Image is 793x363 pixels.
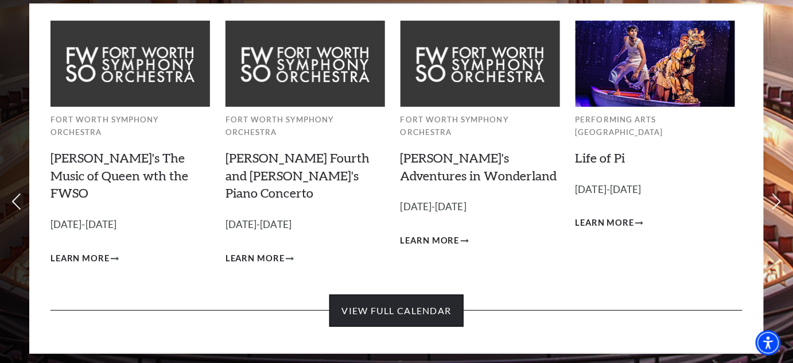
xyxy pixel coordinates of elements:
[226,217,385,233] p: [DATE]-[DATE]
[756,330,781,356] div: Accessibility Menu
[329,295,463,327] a: View Full Calendar
[576,150,625,165] a: Life of Pi
[401,234,460,248] span: Learn More
[401,21,560,106] img: Fort Worth Symphony Orchestra
[50,217,210,233] p: [DATE]-[DATE]
[576,216,635,230] span: Learn More
[401,113,560,139] p: Fort Worth Symphony Orchestra
[576,113,735,139] p: Performing Arts [GEOGRAPHIC_DATA]
[50,21,210,106] img: Fort Worth Symphony Orchestra
[401,234,469,248] a: Learn More Alice's Adventures in Wonderland
[226,252,285,266] span: Learn More
[50,150,188,201] a: [PERSON_NAME]'s The Music of Queen wth the FWSO
[226,150,370,201] a: [PERSON_NAME] Fourth and [PERSON_NAME]'s Piano Concerto
[401,199,560,215] p: [DATE]-[DATE]
[226,113,385,139] p: Fort Worth Symphony Orchestra
[401,150,557,183] a: [PERSON_NAME]'s Adventures in Wonderland
[50,252,110,266] span: Learn More
[576,181,735,198] p: [DATE]-[DATE]
[50,252,119,266] a: Learn More Windborne's The Music of Queen wth the FWSO
[226,21,385,106] img: Fort Worth Symphony Orchestra
[576,21,735,106] img: Performing Arts Fort Worth
[226,252,294,266] a: Learn More Brahms Fourth and Grieg's Piano Concerto
[576,216,644,230] a: Learn More Life of Pi
[50,113,210,139] p: Fort Worth Symphony Orchestra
